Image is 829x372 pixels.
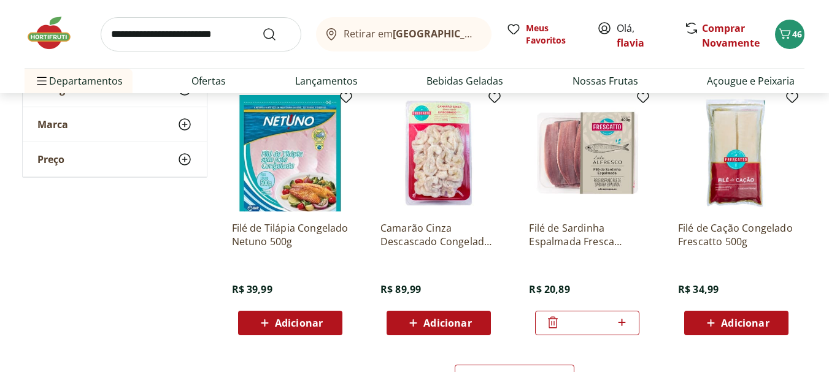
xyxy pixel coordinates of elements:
[792,28,802,40] span: 46
[617,36,644,50] a: flavia
[529,283,569,296] span: R$ 20,89
[678,221,795,248] a: Filé de Cação Congelado Frescatto 500g
[191,74,226,88] a: Ofertas
[678,95,795,211] img: Filé de Cação Congelado Frescatto 500g
[387,311,491,335] button: Adicionar
[23,107,207,142] button: Marca
[275,318,323,328] span: Adicionar
[526,22,582,47] span: Meus Favoritos
[707,74,795,88] a: Açougue e Peixaria
[25,15,86,51] img: Hortifruti
[684,311,789,335] button: Adicionar
[775,20,804,49] button: Carrinho
[617,21,671,50] span: Olá,
[529,221,646,248] a: Filé de Sardinha Espalmada Fresca Frescatto 400g
[721,318,769,328] span: Adicionar
[232,95,349,211] img: Filé de Tilápia Congelado Netuno 500g
[101,17,301,51] input: search
[37,153,64,165] span: Preço
[34,66,49,96] button: Menu
[295,74,358,88] a: Lançamentos
[380,221,497,248] a: Camarão Cinza Descascado Congelado Premium Frescatto 400G
[393,27,600,40] b: [GEOGRAPHIC_DATA]/[GEOGRAPHIC_DATA]
[380,283,421,296] span: R$ 89,99
[702,21,760,50] a: Comprar Novamente
[262,27,291,42] button: Submit Search
[529,95,646,211] img: Filé de Sardinha Espalmada Fresca Frescatto 400g
[23,142,207,177] button: Preço
[316,17,492,51] button: Retirar em[GEOGRAPHIC_DATA]/[GEOGRAPHIC_DATA]
[238,311,342,335] button: Adicionar
[232,221,349,248] a: Filé de Tilápia Congelado Netuno 500g
[678,283,719,296] span: R$ 34,99
[426,74,503,88] a: Bebidas Geladas
[423,318,471,328] span: Adicionar
[573,74,638,88] a: Nossas Frutas
[37,118,68,131] span: Marca
[380,95,497,211] img: Camarão Cinza Descascado Congelado Premium Frescatto 400G
[344,28,479,39] span: Retirar em
[232,283,272,296] span: R$ 39,99
[506,22,582,47] a: Meus Favoritos
[34,66,123,96] span: Departamentos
